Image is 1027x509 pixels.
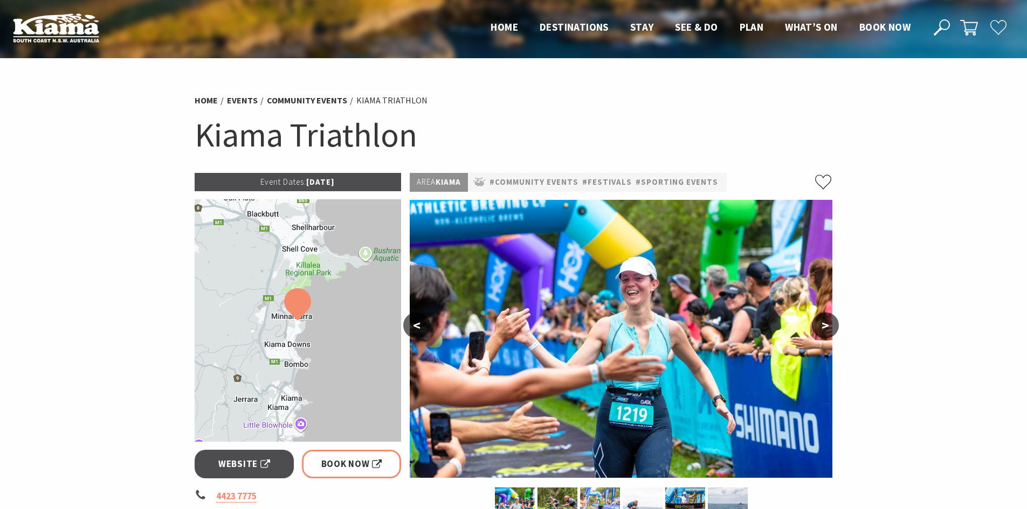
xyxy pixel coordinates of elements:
span: Website [218,457,270,471]
span: See & Do [675,20,718,33]
span: Book now [859,20,911,33]
a: Home [195,95,218,106]
span: Book Now [321,457,382,471]
a: #Community Events [490,176,578,189]
p: [DATE] [195,173,402,191]
a: #Sporting Events [636,176,718,189]
img: Kiama Logo [13,13,99,43]
span: What’s On [785,20,838,33]
button: > [812,312,839,338]
span: Plan [740,20,764,33]
span: Stay [630,20,654,33]
span: Area [417,177,436,187]
a: Website [195,450,294,478]
li: Kiama Triathlon [356,94,428,108]
a: Events [227,95,258,106]
a: 4423 7775 [216,490,257,503]
a: #Festivals [582,176,632,189]
p: Kiama [410,173,468,192]
nav: Main Menu [480,19,921,37]
img: kiamatriathlon [410,200,832,478]
a: Book Now [302,450,402,478]
span: Event Dates: [260,177,306,187]
span: Home [491,20,518,33]
h1: Kiama Triathlon [195,113,833,157]
button: < [403,312,430,338]
span: Destinations [540,20,609,33]
a: Community Events [267,95,347,106]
